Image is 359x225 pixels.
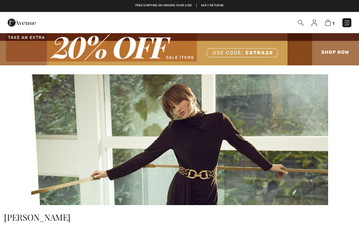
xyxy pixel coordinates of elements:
a: Easy Returns [201,3,224,8]
img: Search [298,20,303,26]
span: 1 [332,21,334,26]
img: Frank Lyman - Canada | Shop Frank Lyman Clothing Online at 1ère Avenue [31,73,328,205]
img: 1ère Avenue [8,16,36,29]
span: | [196,3,197,8]
a: 1 [325,19,334,27]
img: My Info [311,20,317,26]
span: [PERSON_NAME] [4,211,70,223]
a: Free shipping on orders over ₤120 [135,3,192,8]
a: 1ère Avenue [8,19,36,25]
img: Menu [344,20,350,26]
img: Shopping Bag [325,20,331,26]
